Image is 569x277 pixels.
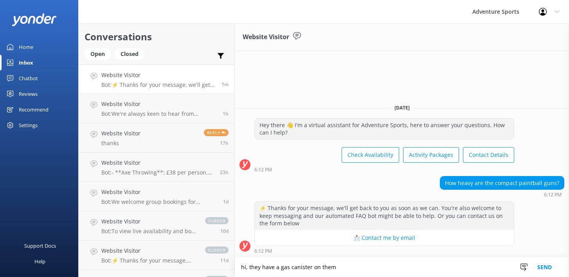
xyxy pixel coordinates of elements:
[205,217,229,224] span: closed
[235,257,569,277] textarea: hi, they have a gas canister on them
[19,55,33,70] div: Inbox
[101,100,217,108] h4: Website Visitor
[24,238,56,254] div: Support Docs
[101,110,217,117] p: Bot: We're always keen to hear from enthusiastic people who’d like to join the Adventure Sports t...
[79,211,234,241] a: Website VisitorBot:To view live availability and book your tour, please visit [URL][DOMAIN_NAME]....
[101,217,197,226] h4: Website Visitor
[79,65,234,94] a: Website VisitorBot:⚡ Thanks for your message, we'll get back to you as soon as we can. You're als...
[205,246,229,254] span: closed
[403,147,459,163] button: Activity Packages
[220,257,229,264] span: Aug 28 2025 05:14pm (UTC +01:00) Europe/London
[440,192,564,197] div: Sep 08 2025 06:12pm (UTC +01:00) Europe/London
[204,129,229,136] span: Reply
[243,32,289,42] h3: Website Visitor
[101,71,216,79] h4: Website Visitor
[34,254,45,269] div: Help
[390,104,414,111] span: [DATE]
[19,39,33,55] div: Home
[254,249,272,254] strong: 6:12 PM
[101,246,197,255] h4: Website Visitor
[19,86,38,102] div: Reviews
[19,70,38,86] div: Chatbot
[220,140,229,146] span: Sep 08 2025 12:55am (UTC +01:00) Europe/London
[255,119,514,139] div: Hey there 👋 I'm a virtual assistant for Adventure Sports, here to answer your questions. How can ...
[101,198,217,205] p: Bot: We welcome group bookings for occasions like stag dos and can help tailor the experience to ...
[85,29,229,44] h2: Conversations
[220,169,229,176] span: Sep 07 2025 07:10pm (UTC +01:00) Europe/London
[101,188,217,196] h4: Website Visitor
[101,129,140,138] h4: Website Visitor
[254,167,272,172] strong: 6:12 PM
[19,102,49,117] div: Recommend
[101,257,197,264] p: Bot: ⚡ Thanks for your message, we'll get back to you as soon as we can. You're also welcome to k...
[115,49,148,58] a: Closed
[255,201,514,230] div: ⚡ Thanks for your message, we'll get back to you as soon as we can. You're also welcome to keep m...
[223,110,229,117] span: Sep 08 2025 04:25pm (UTC +01:00) Europe/London
[544,192,562,197] strong: 6:12 PM
[85,49,115,58] a: Open
[12,13,57,26] img: yonder-white-logo.png
[530,257,559,277] button: Send
[223,198,229,205] span: Sep 07 2025 06:06pm (UTC +01:00) Europe/London
[101,81,216,88] p: Bot: ⚡ Thanks for your message, we'll get back to you as soon as we can. You're also welcome to k...
[79,94,234,123] a: Website VisitorBot:We're always keen to hear from enthusiastic people who’d like to join the Adve...
[19,117,38,133] div: Settings
[79,123,234,153] a: Website VisitorthanksReply17h
[254,248,514,254] div: Sep 08 2025 06:12pm (UTC +01:00) Europe/London
[220,228,229,234] span: Aug 28 2025 09:48pm (UTC +01:00) Europe/London
[85,48,111,60] div: Open
[463,147,514,163] button: Contact Details
[79,153,234,182] a: Website VisitorBot:- **Axe Throwing**: £38 per person. For 8 adults, it would be £304. - **Clay S...
[221,81,229,88] span: Sep 08 2025 06:12pm (UTC +01:00) Europe/London
[79,241,234,270] a: Website VisitorBot:⚡ Thanks for your message, we'll get back to you as soon as we can. You're als...
[101,169,214,176] p: Bot: - **Axe Throwing**: £38 per person. For 8 adults, it would be £304. - **Clay Shooting**: Pri...
[101,228,197,235] p: Bot: To view live availability and book your tour, please visit [URL][DOMAIN_NAME].
[101,158,214,167] h4: Website Visitor
[115,48,144,60] div: Closed
[254,167,514,172] div: Sep 08 2025 06:12pm (UTC +01:00) Europe/London
[440,176,564,190] div: How heavy are the compact paintball guns?
[342,147,399,163] button: Check Availability
[255,230,514,246] button: 📩 Contact me by email
[101,140,140,147] p: thanks
[79,182,234,211] a: Website VisitorBot:We welcome group bookings for occasions like stag dos and can help tailor the ...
